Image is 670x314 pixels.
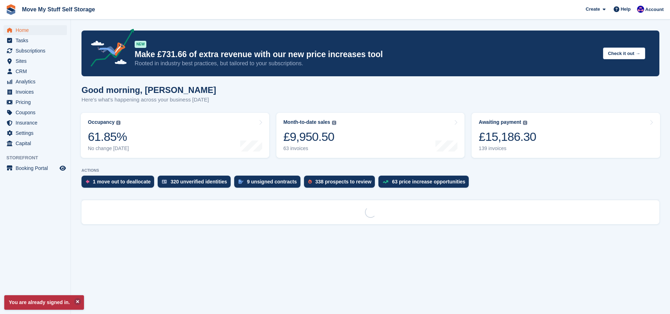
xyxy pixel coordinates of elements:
img: move_outs_to_deallocate_icon-f764333ba52eb49d3ac5e1228854f67142a1ed5810a6f6cc68b1a99e826820c5.svg [86,180,89,184]
div: NEW [135,41,146,48]
div: 320 unverified identities [170,179,227,184]
span: Sites [16,56,58,66]
p: Rooted in industry best practices, but tailored to your subscriptions. [135,60,597,67]
div: 1 move out to deallocate [93,179,151,184]
a: menu [4,25,67,35]
button: Check it out → [603,48,645,59]
span: Storefront [6,154,71,161]
div: No change [DATE] [88,145,129,152]
div: £9,950.50 [283,130,336,144]
div: £15,186.30 [479,130,536,144]
span: Analytics [16,77,58,87]
span: Insurance [16,118,58,128]
a: Move My Stuff Self Storage [19,4,98,15]
p: Make £731.66 of extra revenue with our new price increases tool [135,49,597,60]
span: Invoices [16,87,58,97]
div: 61.85% [88,130,129,144]
a: menu [4,66,67,76]
a: Awaiting payment £15,186.30 139 invoices [472,113,660,158]
a: 63 price increase opportunities [378,176,472,191]
span: Pricing [16,97,58,107]
p: Here's what's happening across your business [DATE] [81,96,216,104]
img: verify_identity-adf6edd0f0f0b5bbfe63781bf79b02c33cf7c696d77639b501bdc392416b5a36.svg [162,180,167,184]
div: Awaiting payment [479,119,521,125]
div: 63 invoices [283,145,336,152]
a: Month-to-date sales £9,950.50 63 invoices [276,113,465,158]
img: icon-info-grey-7440780725fd019a000dd9b08b2336e03edf1995a4989e88bcd33f0948082b44.svg [116,121,120,125]
a: 9 unsigned contracts [234,176,304,191]
span: Settings [16,128,58,138]
span: Capital [16,138,58,148]
span: Home [16,25,58,35]
div: 338 prospects to review [315,179,372,184]
a: Occupancy 61.85% No change [DATE] [81,113,269,158]
span: Account [645,6,664,13]
a: Preview store [58,164,67,172]
p: You are already signed in. [4,295,84,310]
div: 139 invoices [479,145,536,152]
a: menu [4,138,67,148]
a: menu [4,128,67,138]
div: 63 price increase opportunities [392,179,465,184]
img: contract_signature_icon-13c848040528278c33f63329250d36e43548de30e8caae1d1a13099fd9432cc5.svg [238,180,243,184]
span: CRM [16,66,58,76]
a: menu [4,56,67,66]
div: 9 unsigned contracts [247,179,297,184]
img: Jade Whetnall [637,6,644,13]
span: Tasks [16,35,58,45]
span: Create [586,6,600,13]
span: Subscriptions [16,46,58,56]
a: menu [4,77,67,87]
a: 1 move out to deallocate [81,176,158,191]
img: price_increase_opportunities-93ffe204e8149a01c8c9dc8f82e8f89637d9d84a8eef4429ea346261dce0b2c0.svg [383,180,388,183]
img: prospect-51fa495bee0391a8d652442698ab0144808aea92771e9ea1ae160a38d050c398.svg [308,180,312,184]
a: 338 prospects to review [304,176,379,191]
span: Help [621,6,631,13]
img: stora-icon-8386f47178a22dfd0bd8f6a31ec36ba5ce8667c1dd55bd0f319d3a0aa187defe.svg [6,4,16,15]
div: Occupancy [88,119,114,125]
span: Booking Portal [16,163,58,173]
a: menu [4,35,67,45]
a: menu [4,97,67,107]
h1: Good morning, [PERSON_NAME] [81,85,216,95]
a: 320 unverified identities [158,176,234,191]
p: ACTIONS [81,168,659,173]
a: menu [4,108,67,117]
a: menu [4,46,67,56]
a: menu [4,87,67,97]
div: Month-to-date sales [283,119,330,125]
img: icon-info-grey-7440780725fd019a000dd9b08b2336e03edf1995a4989e88bcd33f0948082b44.svg [523,121,527,125]
img: price-adjustments-announcement-icon-8257ccfd72463d97f412b2fc003d46551f7dbcb40ab6d574587a9cd5c0d94... [85,29,134,69]
span: Coupons [16,108,58,117]
a: menu [4,118,67,128]
a: menu [4,163,67,173]
img: icon-info-grey-7440780725fd019a000dd9b08b2336e03edf1995a4989e88bcd33f0948082b44.svg [332,121,336,125]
